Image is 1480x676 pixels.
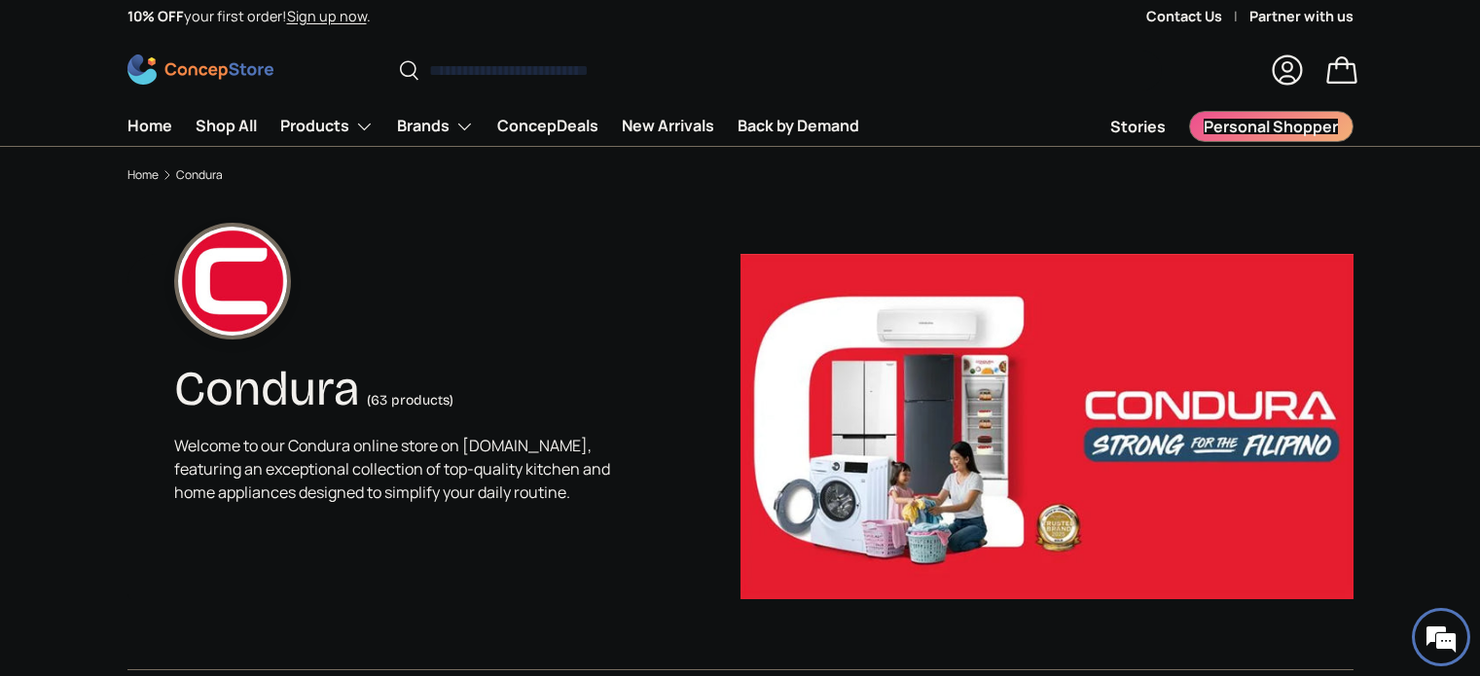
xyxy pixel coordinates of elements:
[738,107,859,145] a: Back by Demand
[127,166,1354,184] nav: Breadcrumbs
[1064,107,1354,146] nav: Secondary
[176,169,223,181] a: Condura
[497,107,598,145] a: ConcepDeals
[740,254,1354,600] img: Condura
[174,434,632,504] p: Welcome to our Condura online store on [DOMAIN_NAME], featuring an exceptional collection of top-...
[1249,6,1354,27] a: Partner with us
[287,7,367,25] a: Sign up now
[385,107,486,146] summary: Brands
[127,169,159,181] a: Home
[174,352,359,417] h1: Condura
[127,107,172,145] a: Home
[622,107,714,145] a: New Arrivals
[269,107,385,146] summary: Products
[127,54,273,85] img: ConcepStore
[127,7,184,25] strong: 10% OFF
[280,107,374,146] a: Products
[1189,111,1354,142] a: Personal Shopper
[1110,108,1166,146] a: Stories
[397,107,474,146] a: Brands
[1146,6,1249,27] a: Contact Us
[196,107,257,145] a: Shop All
[1204,119,1338,134] span: Personal Shopper
[127,107,859,146] nav: Primary
[127,6,371,27] p: your first order! .
[367,392,453,409] span: (63 products)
